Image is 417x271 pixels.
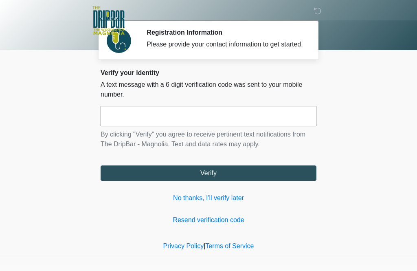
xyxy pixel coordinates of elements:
[101,215,316,225] a: Resend verification code
[204,242,205,249] a: |
[101,69,316,77] h2: Verify your identity
[147,40,304,49] div: Please provide your contact information to get started.
[101,80,316,99] p: A text message with a 6 digit verification code was sent to your mobile number.
[163,242,204,249] a: Privacy Policy
[205,242,254,249] a: Terms of Service
[101,165,316,181] button: Verify
[101,130,316,149] p: By clicking "Verify" you agree to receive pertinent text notifications from The DripBar - Magnoli...
[101,193,316,203] a: No thanks, I'll verify later
[92,6,125,36] img: The DripBar - Magnolia Logo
